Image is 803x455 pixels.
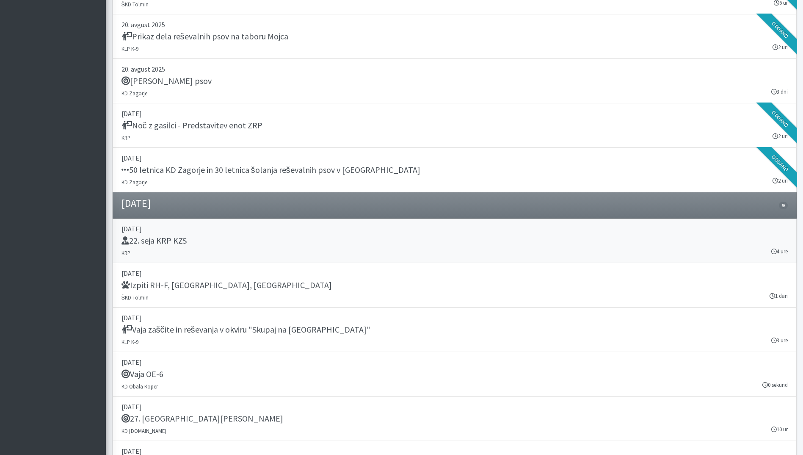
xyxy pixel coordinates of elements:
[113,14,797,59] a: 20. avgust 2025 Prikaz dela reševalnih psov na taboru Mojca KLP K-9 2 uri Oddano
[771,336,788,344] small: 3 ure
[113,148,797,192] a: [DATE] 50 letnica KD Zagorje in 30 letnica šolanja reševalnih psov v [GEOGRAPHIC_DATA] KD Zagorje...
[121,45,138,52] small: KLP K-9
[771,88,788,96] small: 3 dni
[121,19,788,30] p: 20. avgust 2025
[113,263,797,308] a: [DATE] Izpiti RH-F, [GEOGRAPHIC_DATA], [GEOGRAPHIC_DATA] ŠKD Tolmin 1 dan
[113,397,797,441] a: [DATE] 27. [GEOGRAPHIC_DATA][PERSON_NAME] KD [DOMAIN_NAME] 10 ur
[121,427,166,434] small: KD [DOMAIN_NAME]
[762,381,788,389] small: 0 sekund
[121,236,187,246] h5: 22. seja KRP KZS
[771,247,788,255] small: 4 ure
[113,308,797,352] a: [DATE] Vaja zaščite in reševanja v okviru "Skupaj na [GEOGRAPHIC_DATA]" KLP K-9 3 ure
[121,268,788,278] p: [DATE]
[113,352,797,397] a: [DATE] Vaja OE-6 KD Obala Koper 0 sekund
[113,103,797,148] a: [DATE] Noč z gasilci - Predstavitev enot ZRP KRP 2 uri Oddano
[121,31,288,42] h5: Prikaz dela reševalnih psov na taboru Mojca
[121,402,788,412] p: [DATE]
[121,224,788,234] p: [DATE]
[121,313,788,323] p: [DATE]
[771,425,788,433] small: 10 ur
[121,413,283,424] h5: 27. [GEOGRAPHIC_DATA][PERSON_NAME]
[121,325,370,335] h5: Vaja zaščite in reševanja v okviru "Skupaj na [GEOGRAPHIC_DATA]"
[121,338,138,345] small: KLP K-9
[770,292,788,300] small: 1 dan
[121,76,212,86] h5: [PERSON_NAME] psov
[121,280,332,290] h5: Izpiti RH-F, [GEOGRAPHIC_DATA], [GEOGRAPHIC_DATA]
[121,250,130,256] small: KRP
[121,134,130,141] small: KRP
[113,219,797,263] a: [DATE] 22. seja KRP KZS KRP 4 ure
[121,197,151,210] h4: [DATE]
[121,357,788,367] p: [DATE]
[121,90,147,97] small: KD Zagorje
[121,294,149,301] small: ŠKD Tolmin
[121,120,262,130] h5: Noč z gasilci - Predstavitev enot ZRP
[121,179,147,186] small: KD Zagorje
[121,64,788,74] p: 20. avgust 2025
[121,1,149,8] small: ŠKD Tolmin
[121,383,158,390] small: KD Obala Koper
[121,369,163,379] h5: Vaja OE-6
[121,165,420,175] h5: 50 letnica KD Zagorje in 30 letnica šolanja reševalnih psov v [GEOGRAPHIC_DATA]
[113,59,797,103] a: 20. avgust 2025 [PERSON_NAME] psov KD Zagorje 3 dni
[121,153,788,163] p: [DATE]
[779,202,787,209] span: 9
[121,108,788,119] p: [DATE]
